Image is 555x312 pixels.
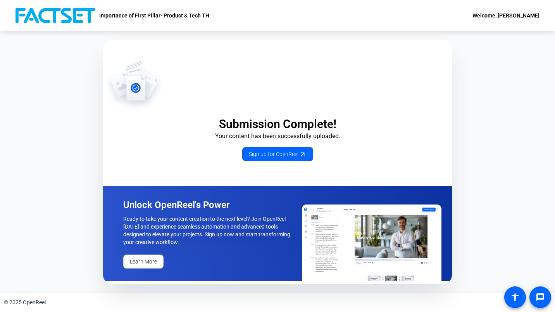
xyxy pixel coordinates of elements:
div: Welcome, [PERSON_NAME] [472,11,539,20]
span: Learn More [130,258,157,266]
a: Learn More [123,255,164,269]
img: OpenReel [103,60,165,111]
p: Ready to take your content creation to the next level? Join OpenReel [DATE] and experience seamle... [123,215,293,246]
mat-icon: accessibility [510,293,520,302]
img: OpenReel logo [16,8,95,23]
span: Sign up for OpenReel [249,150,307,158]
img: OpenReel [302,205,441,281]
mat-icon: message [536,293,545,302]
p: Submission Complete! [103,117,452,132]
p: Your content has been successfully uploaded. [103,132,452,141]
div: © 2025 OpenReel [4,298,46,307]
p: Importance of First Pillar- Product & Tech TH [99,11,209,20]
a: Sign up for OpenReel [242,147,313,161]
p: Unlock OpenReel's Power [123,199,293,211]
